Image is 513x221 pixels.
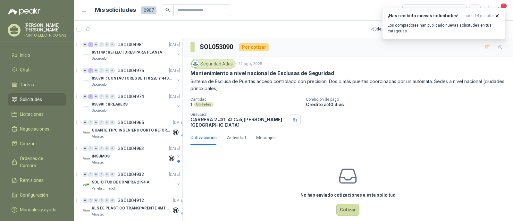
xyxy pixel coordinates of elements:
[306,102,510,107] p: Crédito a 30 días
[92,212,104,217] p: Almatec
[94,94,98,99] div: 0
[190,78,505,92] p: Sistema de Esclusa de Puertas acceso controlado con precisión. Dos o más puertas coordinadas por ...
[465,13,495,19] span: hace 14 minutos
[88,68,93,73] div: 5
[24,23,66,32] p: [PERSON_NAME] [PERSON_NAME]
[110,120,115,125] div: 0
[94,172,98,177] div: 0
[169,146,180,152] p: [DATE]
[83,171,181,191] a: 0 0 0 0 0 0 GSOL004932[DATE] Company LogoSOLICITUD DE COMPRA 2194 APanela El Trébol
[83,42,88,47] div: 0
[92,153,110,159] p: INSUMOS
[20,125,49,132] span: Negociaciones
[500,3,507,9] span: 1
[190,97,301,102] p: Cantidad
[94,68,98,73] div: 0
[20,81,34,88] span: Tareas
[94,146,98,151] div: 0
[117,172,144,177] p: GSOL004932
[169,68,180,74] p: [DATE]
[494,4,505,16] button: 1
[190,112,287,117] p: Dirección
[88,172,93,177] div: 0
[117,94,144,99] p: GSOL004974
[20,191,48,199] span: Configuración
[95,5,136,15] h1: Mis solicitudes
[8,49,66,61] a: Inicio
[8,64,66,76] a: Chat
[94,42,98,47] div: 0
[238,61,262,67] p: 22 ago, 2025
[8,79,66,91] a: Tareas
[83,146,88,151] div: 0
[105,68,109,73] div: 0
[88,94,93,99] div: 2
[83,41,181,61] a: 0 2 0 0 0 0 GSOL004981[DATE] Company Logo051149 : REFLECTORES PARA PLANTABiocirculo
[99,198,104,203] div: 0
[92,82,106,87] p: Biocirculo
[105,198,109,203] div: 0
[173,198,184,204] p: [DATE]
[83,67,181,87] a: 0 5 0 0 0 0 GSOL004975[DATE] Company Logo050791 : CONTACTORES DE 110 220 Y 440 VBiocirculo
[388,13,462,19] h3: ¡Has recibido nuevas solicitudes!
[83,51,90,59] img: Company Logo
[190,134,217,141] div: Cotizaciones
[83,77,90,85] img: Company Logo
[110,42,115,47] div: 0
[8,189,66,201] a: Configuración
[99,146,104,151] div: 0
[83,155,90,163] img: Company Logo
[8,8,40,15] img: Logo peakr
[83,198,88,203] div: 0
[105,42,109,47] div: 0
[388,22,500,34] p: Los compradores han publicado nuevas solicitudes en tus categorías.
[92,179,149,185] p: SOLICITUD DE COMPRA 2194 A
[300,191,396,199] h3: No has enviado cotizaciones a esta solicitud
[99,172,104,177] div: 0
[83,103,90,111] img: Company Logo
[141,6,156,14] span: 2907
[8,204,66,216] a: Manuales y ayuda
[8,123,66,135] a: Negociaciones
[92,108,106,113] p: Biocirculo
[92,134,104,139] p: Almatec
[256,134,276,141] div: Mensajes
[200,42,234,52] h3: SOL053090
[173,120,184,126] p: [DATE]
[88,198,93,203] div: 0
[117,120,144,125] p: GSOL004965
[99,68,104,73] div: 0
[165,8,170,12] span: search
[99,94,104,99] div: 0
[105,94,109,99] div: 0
[110,68,115,73] div: 0
[192,60,199,67] img: Company Logo
[8,108,66,120] a: Licitaciones
[239,43,269,51] div: Por cotizar
[99,120,104,125] div: 0
[20,177,44,184] span: Remisiones
[88,42,93,47] div: 2
[336,204,359,216] button: Cotizar
[88,146,93,151] div: 0
[169,94,180,100] p: [DATE]
[110,198,115,203] div: 0
[92,160,104,165] p: Almatec
[83,172,88,177] div: 0
[83,181,90,189] img: Company Logo
[190,59,236,69] div: Seguridad Atlas
[88,120,93,125] div: 0
[110,172,115,177] div: 0
[169,42,180,48] p: [DATE]
[83,197,185,217] a: 0 0 0 0 0 0 GSOL004912[DATE] Company LogoKLS DE PLASTICO TRANSPARENTE 4MT CAL 4 Y CINTA TRAAlmatec
[117,42,144,47] p: GSOL004981
[110,94,115,99] div: 0
[83,119,185,139] a: 0 0 0 0 0 0 GSOL004965[DATE] Company LogoGUANTE TIPO INGENIERO CORTO REFORZADOAlmatec
[83,207,90,215] img: Company Logo
[92,75,172,81] p: 050791 : CONTACTORES DE 110 220 Y 440 V
[92,186,115,191] p: Panela El Trébol
[105,146,109,151] div: 0
[94,120,98,125] div: 0
[190,102,192,107] p: 1
[306,97,510,102] p: Condición de pago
